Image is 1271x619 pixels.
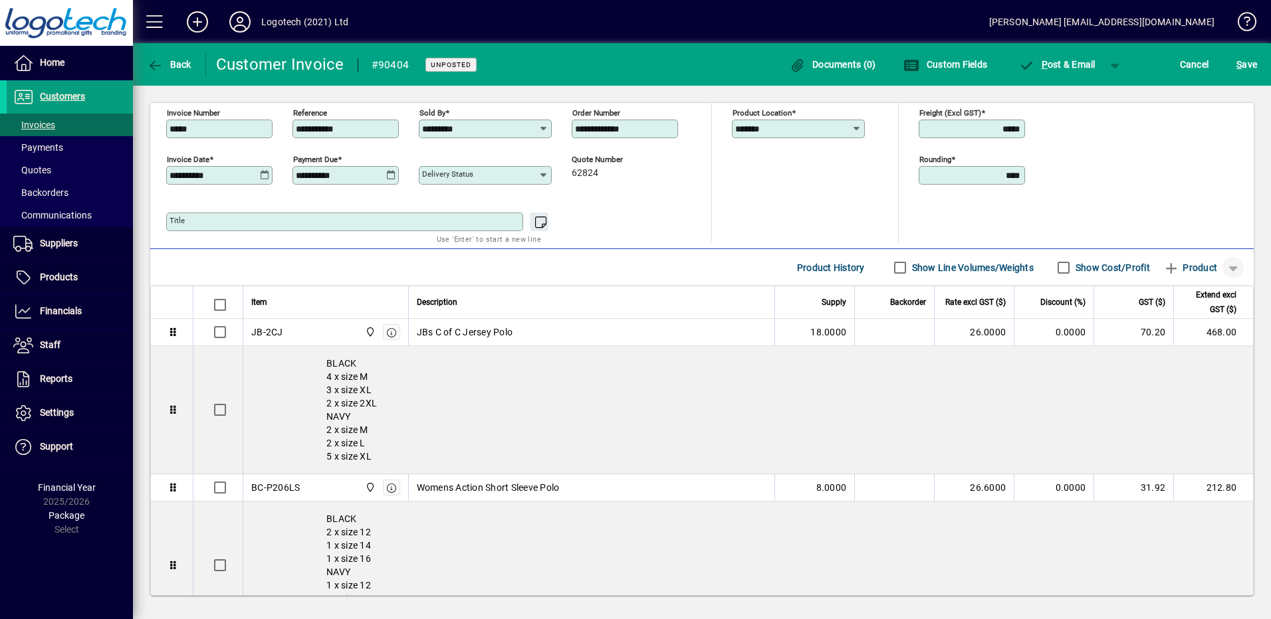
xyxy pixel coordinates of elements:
span: Financial Year [38,482,96,493]
label: Show Line Volumes/Weights [909,261,1034,274]
span: 62824 [572,168,598,179]
span: Package [49,510,84,521]
span: Products [40,272,78,282]
button: Profile [219,10,261,34]
span: Cancel [1180,54,1209,75]
a: Communications [7,204,133,226]
label: Show Cost/Profit [1073,261,1150,274]
span: Invoices [13,120,55,130]
span: Quote number [572,155,651,164]
span: Communications [13,210,92,221]
mat-label: Sold by [419,108,445,118]
span: ost & Email [1018,59,1096,70]
span: Central [362,325,377,339]
a: Reports [7,363,133,396]
td: 31.92 [1094,474,1173,501]
div: Logotech (2021) Ltd [261,11,348,33]
span: Description [417,295,457,309]
a: Suppliers [7,227,133,260]
mat-hint: Use 'Enter' to start a new line [437,231,541,246]
span: JBs C of C Jersey Polo [417,325,513,339]
button: Cancel [1177,52,1213,76]
span: 18.0000 [810,325,846,339]
a: Knowledge Base [1228,3,1254,46]
a: Payments [7,136,133,159]
span: Product History [797,257,865,278]
span: GST ($) [1139,295,1165,309]
button: Product [1157,256,1224,280]
button: Back [144,52,195,76]
button: Documents (0) [786,52,879,76]
mat-label: Freight (excl GST) [919,108,981,118]
span: Support [40,441,73,452]
span: Unposted [431,60,471,69]
span: Extend excl GST ($) [1182,288,1236,317]
span: ave [1236,54,1257,75]
span: 8.0000 [816,481,847,494]
button: Product History [792,256,870,280]
span: Suppliers [40,238,78,248]
span: Custom Fields [903,59,987,70]
span: Central [362,480,377,495]
td: 70.20 [1094,319,1173,346]
mat-label: Invoice number [167,108,220,118]
td: 468.00 [1173,319,1253,346]
span: Staff [40,339,60,350]
span: Quotes [13,165,51,175]
div: BLACK 4 x size M 3 x size XL 2 x size 2XL NAVY 2 x size M 2 x size L 5 x size XL [243,346,1253,474]
span: S [1236,59,1242,70]
div: 26.0000 [943,325,1006,339]
span: P [1042,59,1048,70]
button: Save [1233,52,1260,76]
a: Support [7,430,133,464]
button: Custom Fields [900,52,990,76]
a: Quotes [7,159,133,181]
a: Settings [7,397,133,430]
span: Product [1163,257,1217,278]
mat-label: Reference [293,108,327,118]
mat-label: Rounding [919,155,951,164]
a: Invoices [7,114,133,136]
mat-label: Product location [733,108,792,118]
span: Rate excl GST ($) [945,295,1006,309]
td: 212.80 [1173,474,1253,501]
button: Post & Email [1012,52,1102,76]
span: Home [40,57,64,68]
a: Staff [7,329,133,362]
div: BC-P206LS [251,481,300,494]
span: Reports [40,373,72,384]
button: Add [176,10,219,34]
app-page-header-button: Back [133,52,206,76]
mat-label: Title [170,216,185,225]
span: Supply [822,295,846,309]
span: Backorders [13,187,68,198]
mat-label: Payment due [293,155,338,164]
span: Financials [40,306,82,316]
td: 0.0000 [1014,474,1094,501]
span: Settings [40,407,74,418]
span: Customers [40,91,85,102]
span: Item [251,295,267,309]
span: Womens Action Short Sleeve Polo [417,481,560,494]
div: Customer Invoice [216,54,344,75]
div: [PERSON_NAME] [EMAIL_ADDRESS][DOMAIN_NAME] [989,11,1214,33]
span: Discount (%) [1040,295,1086,309]
a: Products [7,261,133,294]
mat-label: Invoice date [167,155,209,164]
div: JB-2CJ [251,325,283,339]
mat-label: Delivery status [422,169,473,179]
a: Backorders [7,181,133,204]
span: Backorder [890,295,926,309]
mat-label: Order number [572,108,620,118]
td: 0.0000 [1014,319,1094,346]
span: Payments [13,142,63,153]
a: Home [7,46,133,80]
span: Back [147,59,191,70]
div: #90404 [372,54,409,76]
span: Documents (0) [790,59,876,70]
a: Financials [7,295,133,328]
div: 26.6000 [943,481,1006,494]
